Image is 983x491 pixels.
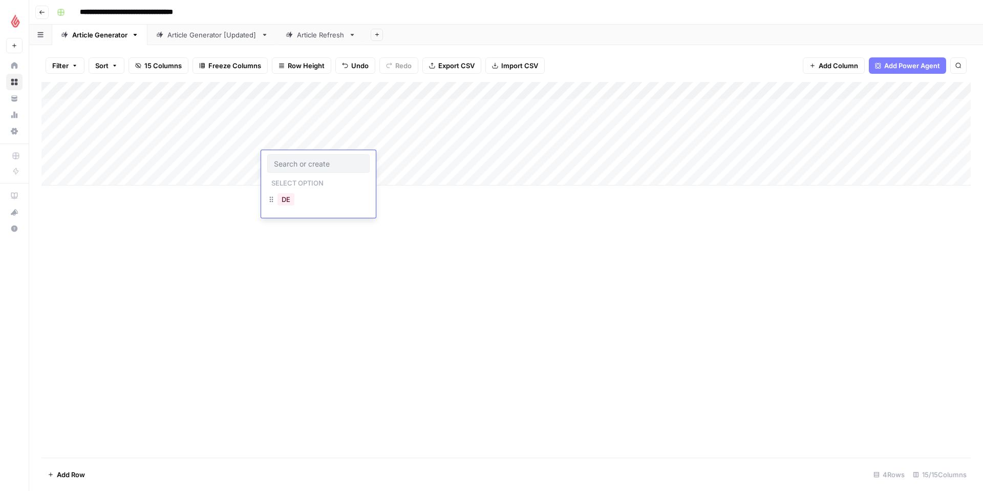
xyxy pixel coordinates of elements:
div: Article Refresh [297,30,345,40]
span: Add Row [57,469,85,480]
span: Sort [95,60,109,71]
button: Import CSV [485,57,545,74]
a: Article Refresh [277,25,365,45]
div: DE [267,191,370,210]
div: What's new? [7,204,22,220]
span: Redo [395,60,412,71]
span: Add Column [819,60,858,71]
button: Add Column [803,57,865,74]
div: Article Generator [72,30,127,40]
a: Article Generator [Updated] [147,25,277,45]
div: 15/15 Columns [909,466,971,483]
span: Filter [52,60,69,71]
span: Export CSV [438,60,475,71]
button: Workspace: Lightspeed [6,8,23,34]
button: Add Power Agent [869,57,946,74]
button: What's new? [6,204,23,220]
button: Export CSV [422,57,481,74]
button: Freeze Columns [193,57,268,74]
span: Undo [351,60,369,71]
button: DE [277,193,294,206]
span: Freeze Columns [208,60,261,71]
button: Redo [379,57,418,74]
div: 4 Rows [869,466,909,483]
button: 15 Columns [129,57,188,74]
span: 15 Columns [144,60,182,71]
input: Search or create [274,159,363,168]
a: Browse [6,74,23,90]
button: Filter [46,57,84,74]
a: Article Generator [52,25,147,45]
a: Settings [6,123,23,139]
button: Undo [335,57,375,74]
a: Your Data [6,90,23,107]
span: Add Power Agent [884,60,940,71]
button: Sort [89,57,124,74]
a: AirOps Academy [6,188,23,204]
a: Usage [6,107,23,123]
button: Add Row [41,466,91,483]
button: Row Height [272,57,331,74]
span: Row Height [288,60,325,71]
div: Article Generator [Updated] [167,30,257,40]
img: Lightspeed Logo [6,12,25,30]
span: Import CSV [501,60,538,71]
p: Select option [267,176,328,188]
a: Home [6,57,23,74]
button: Help + Support [6,220,23,237]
